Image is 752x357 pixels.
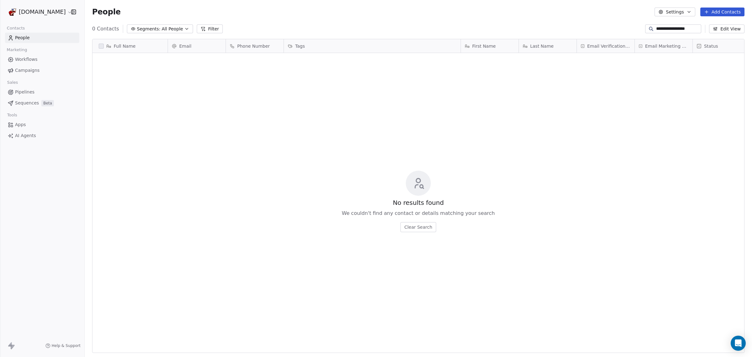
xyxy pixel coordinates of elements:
span: Phone Number [237,43,270,49]
div: Email [168,39,226,53]
a: SequencesBeta [5,98,79,108]
button: Settings [655,8,695,16]
div: Phone Number [226,39,284,53]
span: AI Agents [15,132,36,139]
span: People [15,35,30,41]
button: Edit View [709,24,744,33]
span: Sequences [15,100,39,106]
span: Marketing [4,45,30,55]
span: People [92,7,121,17]
span: Email [179,43,191,49]
div: Last Name [519,39,577,53]
span: Status [704,43,718,49]
a: Pipelines [5,87,79,97]
button: Filter [197,24,223,33]
span: Workflows [15,56,38,63]
img: logomanalone.png [9,8,16,16]
span: 0 Contacts [92,25,119,33]
span: Sales [4,78,21,87]
span: Email Marketing Consent [645,43,689,49]
span: Email Verification Status [587,43,631,49]
span: All People [162,26,183,32]
div: Email Marketing Consent [635,39,692,53]
span: First Name [472,43,496,49]
div: First Name [461,39,519,53]
span: No results found [393,198,444,207]
span: [DOMAIN_NAME] [19,8,66,16]
button: Add Contacts [700,8,744,16]
span: Tools [4,110,20,120]
button: Clear Search [400,222,436,232]
div: Tags [284,39,461,53]
span: Full Name [114,43,136,49]
div: Full Name [92,39,168,53]
a: Apps [5,120,79,130]
div: Status [693,39,750,53]
a: Campaigns [5,65,79,76]
button: [DOMAIN_NAME] [8,7,67,17]
span: Apps [15,121,26,128]
span: Help & Support [52,343,81,348]
div: Email Verification Status [577,39,634,53]
span: We couldn't find any contact or details matching your search [342,210,495,217]
a: AI Agents [5,131,79,141]
a: Workflows [5,54,79,65]
a: People [5,33,79,43]
span: Tags [295,43,305,49]
span: Pipelines [15,89,34,95]
div: Open Intercom Messenger [731,336,746,351]
span: Campaigns [15,67,39,74]
span: Contacts [4,24,28,33]
a: Help & Support [45,343,81,348]
span: Beta [41,100,54,106]
span: Last Name [530,43,554,49]
div: grid [92,53,168,338]
span: Segments: [137,26,160,32]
